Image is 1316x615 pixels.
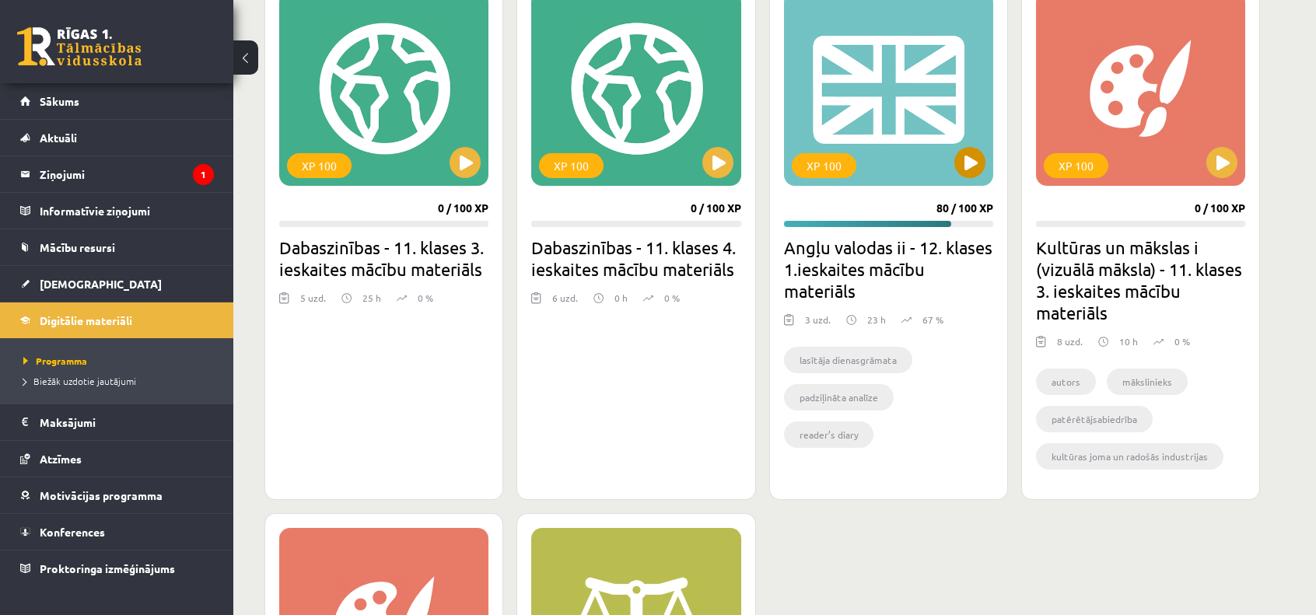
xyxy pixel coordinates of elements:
h2: Angļu valodas ii - 12. klases 1.ieskaites mācību materiāls [784,236,993,302]
a: Maksājumi [20,404,214,440]
div: 3 uzd. [805,313,831,336]
div: XP 100 [1044,153,1108,178]
p: 67 % [922,313,943,327]
a: Programma [23,354,218,368]
a: Aktuāli [20,120,214,155]
p: 25 h [362,291,381,305]
li: patērētājsabiedrība [1036,406,1153,432]
li: reader’s diary [784,421,873,448]
p: 0 h [614,291,628,305]
span: Biežāk uzdotie jautājumi [23,375,136,387]
li: autors [1036,369,1096,395]
li: kultūras joma un radošās industrijas [1036,443,1223,470]
a: [DEMOGRAPHIC_DATA] [20,266,214,302]
a: Ziņojumi1 [20,156,214,192]
div: XP 100 [539,153,604,178]
a: Biežāk uzdotie jautājumi [23,374,218,388]
li: mākslinieks [1107,369,1188,395]
h2: Kultūras un mākslas i (vizuālā māksla) - 11. klases 3. ieskaites mācību materiāls [1036,236,1245,323]
span: Sākums [40,94,79,108]
span: [DEMOGRAPHIC_DATA] [40,277,162,291]
h2: Dabaszinības - 11. klases 4. ieskaites mācību materiāls [531,236,740,280]
a: Konferences [20,514,214,550]
span: Konferences [40,525,105,539]
p: 23 h [867,313,886,327]
a: Digitālie materiāli [20,302,214,338]
div: 8 uzd. [1057,334,1083,358]
legend: Ziņojumi [40,156,214,192]
legend: Maksājumi [40,404,214,440]
div: 6 uzd. [552,291,578,314]
span: Programma [23,355,87,367]
span: Digitālie materiāli [40,313,132,327]
h2: Dabaszinības - 11. klases 3. ieskaites mācību materiāls [279,236,488,280]
a: Sākums [20,83,214,119]
p: 0 % [1174,334,1190,348]
div: XP 100 [287,153,352,178]
div: 5 uzd. [300,291,326,314]
li: lasītāja dienasgrāmata [784,347,912,373]
div: XP 100 [792,153,856,178]
p: 0 % [418,291,433,305]
span: Atzīmes [40,452,82,466]
span: Proktoringa izmēģinājums [40,561,175,575]
p: 0 % [664,291,680,305]
a: Proktoringa izmēģinājums [20,550,214,586]
p: 10 h [1119,334,1138,348]
i: 1 [193,164,214,185]
span: Aktuāli [40,131,77,145]
li: padziļināta analīze [784,384,894,411]
span: Mācību resursi [40,240,115,254]
a: Mācību resursi [20,229,214,265]
a: Informatīvie ziņojumi [20,193,214,229]
a: Rīgas 1. Tālmācības vidusskola [17,27,142,66]
span: Motivācijas programma [40,488,163,502]
legend: Informatīvie ziņojumi [40,193,214,229]
a: Motivācijas programma [20,477,214,513]
a: Atzīmes [20,441,214,477]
